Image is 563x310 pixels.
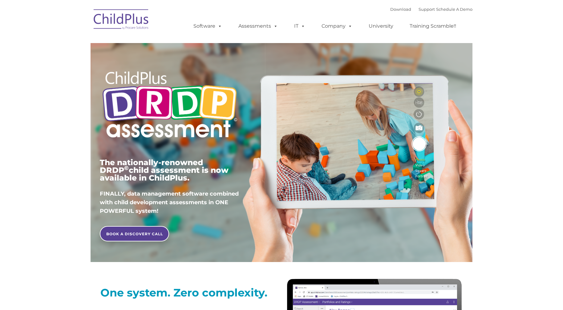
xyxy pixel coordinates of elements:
[403,20,462,32] a: Training Scramble!!
[315,20,358,32] a: Company
[91,5,152,36] img: ChildPlus by Procare Solutions
[100,226,169,241] a: BOOK A DISCOVERY CALL
[436,7,472,12] a: Schedule A Demo
[419,7,435,12] a: Support
[288,20,311,32] a: IT
[390,7,411,12] a: Download
[124,165,129,172] sup: ©
[232,20,284,32] a: Assessments
[100,286,267,299] strong: One system. Zero complexity.
[363,20,399,32] a: University
[100,190,239,214] span: FINALLY, data management software combined with child development assessments in ONE POWERFUL sys...
[100,158,229,182] span: The nationally-renowned DRDP child assessment is now available in ChildPlus.
[100,63,240,148] img: Copyright - DRDP Logo Light
[390,7,472,12] font: |
[187,20,228,32] a: Software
